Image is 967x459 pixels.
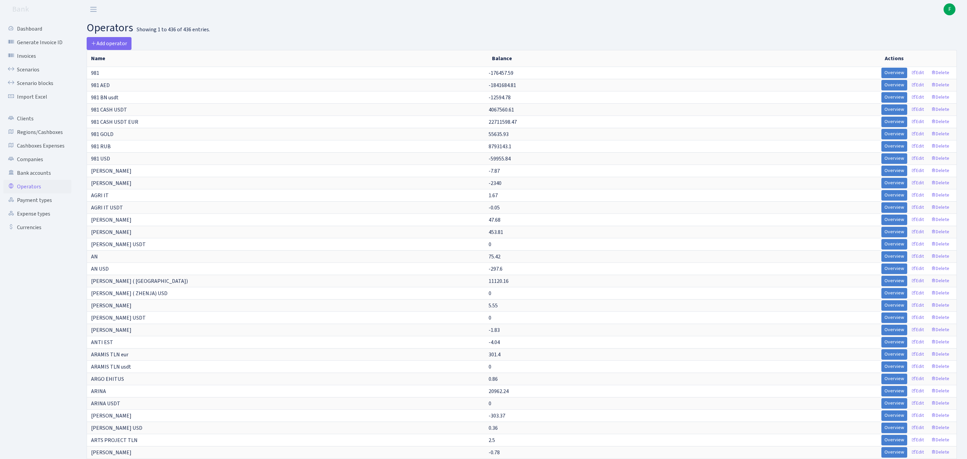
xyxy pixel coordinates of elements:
[87,37,131,50] a: Add operator
[928,361,952,372] a: Delete
[3,153,71,166] a: Companies
[91,400,120,407] span: ARINA USDT
[908,68,927,78] a: Edit
[928,386,952,396] a: Delete
[3,112,71,125] a: Clients
[3,22,71,36] a: Dashboard
[91,375,124,383] span: ARGO EHITUS
[489,277,509,285] span: 11120.16
[908,410,927,421] a: Edit
[928,178,952,188] a: Delete
[3,221,71,234] a: Currencies
[928,117,952,127] a: Delete
[881,312,907,323] a: Overview
[881,104,907,115] a: Overview
[3,49,71,63] a: Invoices
[91,241,146,248] span: [PERSON_NAME] USDT
[881,410,907,421] a: Overview
[908,104,927,115] a: Edit
[489,302,498,309] span: 5.55
[928,447,952,458] a: Delete
[881,190,907,201] a: Overview
[3,139,71,153] a: Cashboxes Expenses
[91,204,123,211] span: AGRI IT USDT
[908,374,927,384] a: Edit
[489,265,503,273] span: -297.6
[908,117,927,127] a: Edit
[908,239,927,250] a: Edit
[908,129,927,139] a: Edit
[881,178,907,188] a: Overview
[881,251,907,262] a: Overview
[881,325,907,335] a: Overview
[3,36,71,49] a: Generate Invoice ID
[489,351,500,358] span: 301.4
[928,398,952,409] a: Delete
[91,40,127,47] span: Add operator
[489,253,500,260] span: 75.42
[908,337,927,347] a: Edit
[489,375,498,383] span: 0.86
[881,263,907,274] a: Overview
[91,155,110,163] span: 981 USD
[91,253,98,260] span: AN
[91,69,99,77] span: 981
[87,50,488,67] th: Name
[881,300,907,311] a: Overview
[3,76,71,90] a: Scenario blocks
[489,204,500,211] span: -0.05
[881,386,907,396] a: Overview
[91,437,138,444] span: ARTS PROJECT TLN
[91,363,131,371] span: ARAMIS TLN usdt
[489,228,503,236] span: 453.81
[908,153,927,164] a: Edit
[908,141,927,152] a: Edit
[91,180,131,187] span: [PERSON_NAME]
[91,94,119,101] span: 981 BN usdt
[928,227,952,237] a: Delete
[928,349,952,360] a: Delete
[928,312,952,323] a: Delete
[881,117,907,127] a: Overview
[908,312,927,323] a: Edit
[944,3,955,15] span: F
[91,228,131,236] span: [PERSON_NAME]
[881,227,907,237] a: Overview
[928,410,952,421] a: Delete
[3,166,71,180] a: Bank accounts
[489,400,491,407] span: 0
[928,325,952,335] a: Delete
[489,314,491,322] span: 0
[91,265,109,273] span: AN USD
[928,300,952,311] a: Delete
[908,263,927,274] a: Edit
[908,423,927,433] a: Edit
[91,388,106,395] span: ARINA
[489,388,509,395] span: 20962.24
[489,326,500,334] span: -1.83
[908,398,927,409] a: Edit
[928,104,952,115] a: Delete
[928,374,952,384] a: Delete
[928,435,952,445] a: Delete
[908,178,927,188] a: Edit
[489,143,511,150] span: 8793143.1
[908,166,927,176] a: Edit
[3,63,71,76] a: Scenarios
[908,276,927,286] a: Edit
[881,92,907,103] a: Overview
[91,216,131,224] span: [PERSON_NAME]
[908,300,927,311] a: Edit
[85,4,102,15] button: Toggle navigation
[91,290,168,297] span: [PERSON_NAME] ( ZHENJA) USD
[881,239,907,250] a: Overview
[908,361,927,372] a: Edit
[91,82,110,89] span: 981 AED
[928,202,952,213] a: Delete
[489,412,505,420] span: -303.37
[489,180,502,187] span: -2340
[489,118,517,126] span: 22711598.47
[3,125,71,139] a: Regions/Cashboxes
[489,69,513,77] span: -176457.59
[908,435,927,445] a: Edit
